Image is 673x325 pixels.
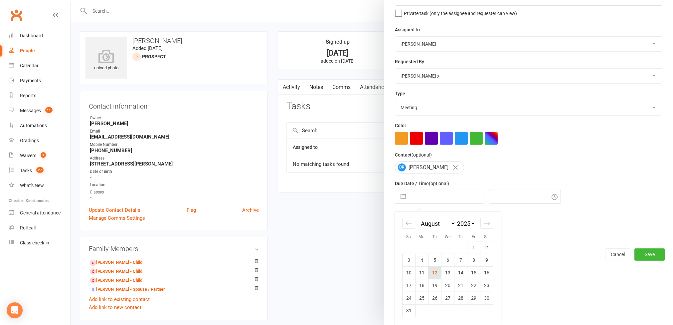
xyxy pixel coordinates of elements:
td: Sunday, August 3, 2025 [402,254,415,266]
a: Tasks 27 [9,163,70,178]
span: Private task (only the assignee and requester can view) [404,8,517,16]
div: Roll call [20,225,36,230]
td: Monday, August 25, 2025 [415,292,428,304]
td: Sunday, August 24, 2025 [402,292,415,304]
td: Monday, August 11, 2025 [415,266,428,279]
small: Tu [432,234,437,239]
td: Thursday, August 28, 2025 [454,292,467,304]
td: Thursday, August 14, 2025 [454,266,467,279]
td: Saturday, August 2, 2025 [480,241,493,254]
small: Fr [472,234,475,239]
td: Wednesday, August 27, 2025 [441,292,454,304]
small: Su [406,234,411,239]
td: Thursday, August 7, 2025 [454,254,467,266]
small: We [445,234,450,239]
div: Automations [20,123,47,128]
div: Move forward to switch to the next month. [480,218,493,229]
a: Waivers 1 [9,148,70,163]
a: Reports [9,88,70,103]
a: Calendar [9,58,70,73]
td: Saturday, August 16, 2025 [480,266,493,279]
td: Wednesday, August 6, 2025 [441,254,454,266]
a: Clubworx [8,7,25,23]
a: Dashboard [9,28,70,43]
a: What's New [9,178,70,193]
label: Assigned to [395,26,420,33]
a: Roll call [9,220,70,235]
div: Calendar [395,212,501,325]
label: Requested By [395,58,424,65]
td: Sunday, August 17, 2025 [402,279,415,292]
a: Gradings [9,133,70,148]
small: Th [458,234,463,239]
div: Payments [20,78,41,83]
div: Move backward to switch to the previous month. [402,218,415,229]
a: Automations [9,118,70,133]
td: Friday, August 1, 2025 [467,241,480,254]
td: Tuesday, August 12, 2025 [428,266,441,279]
td: Wednesday, August 20, 2025 [441,279,454,292]
div: General attendance [20,210,61,215]
div: Dashboard [20,33,43,38]
td: Friday, August 8, 2025 [467,254,480,266]
small: (optional) [429,181,449,186]
td: Friday, August 15, 2025 [467,266,480,279]
a: People [9,43,70,58]
td: Saturday, August 9, 2025 [480,254,493,266]
a: Class kiosk mode [9,235,70,250]
td: Sunday, August 10, 2025 [402,266,415,279]
div: Calendar [20,63,39,68]
div: Class check-in [20,240,49,245]
td: Wednesday, August 13, 2025 [441,266,454,279]
div: What's New [20,183,44,188]
small: Sa [484,234,489,239]
label: Type [395,90,405,97]
td: Tuesday, August 26, 2025 [428,292,441,304]
div: [PERSON_NAME] [395,162,464,173]
span: 1 [41,152,46,158]
div: Tasks [20,168,32,173]
small: Mo [419,234,424,239]
td: Monday, August 18, 2025 [415,279,428,292]
td: Saturday, August 23, 2025 [480,279,493,292]
div: Messages [20,108,41,113]
td: Saturday, August 30, 2025 [480,292,493,304]
small: (optional) [412,152,432,158]
td: Friday, August 29, 2025 [467,292,480,304]
div: People [20,48,35,53]
div: Reports [20,93,36,98]
span: 27 [36,167,44,173]
td: Monday, August 4, 2025 [415,254,428,266]
a: General attendance kiosk mode [9,205,70,220]
div: Open Intercom Messenger [7,302,23,318]
label: Color [395,122,406,129]
td: Thursday, August 21, 2025 [454,279,467,292]
td: Tuesday, August 5, 2025 [428,254,441,266]
span: DR [398,163,406,171]
button: Save [634,248,665,260]
label: Contact [395,151,432,159]
a: Messages 11 [9,103,70,118]
span: 11 [45,107,53,113]
button: Cancel [605,248,630,260]
div: Waivers [20,153,36,158]
div: Gradings [20,138,39,143]
td: Friday, August 22, 2025 [467,279,480,292]
a: Payments [9,73,70,88]
label: Email preferences [395,210,433,217]
td: Sunday, August 31, 2025 [402,304,415,317]
td: Tuesday, August 19, 2025 [428,279,441,292]
label: Due Date / Time [395,180,449,187]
